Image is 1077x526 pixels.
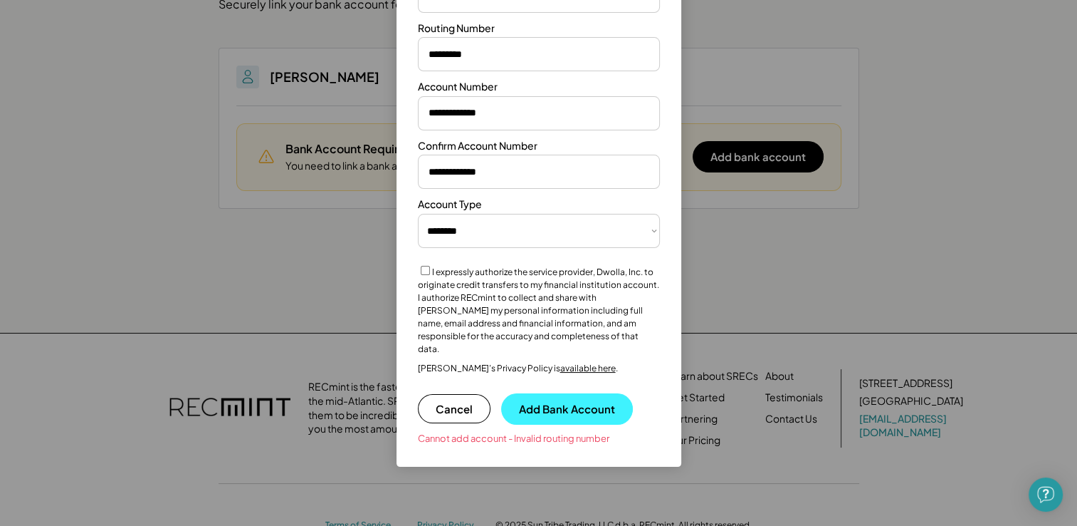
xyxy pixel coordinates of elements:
div: Account Type [418,197,482,212]
button: Add Bank Account [501,393,633,425]
div: Cannot add account - Invalid routing number [418,432,609,446]
button: Cancel [418,394,490,423]
div: Account Number [418,80,498,94]
div: Open Intercom Messenger [1029,478,1063,512]
a: available here [560,363,616,373]
label: I expressly authorize the service provider, Dwolla, Inc. to originate credit transfers to my fina... [418,267,659,354]
div: Confirm Account Number [418,139,537,153]
div: [PERSON_NAME]’s Privacy Policy is . [418,363,618,374]
div: Routing Number [418,21,495,36]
